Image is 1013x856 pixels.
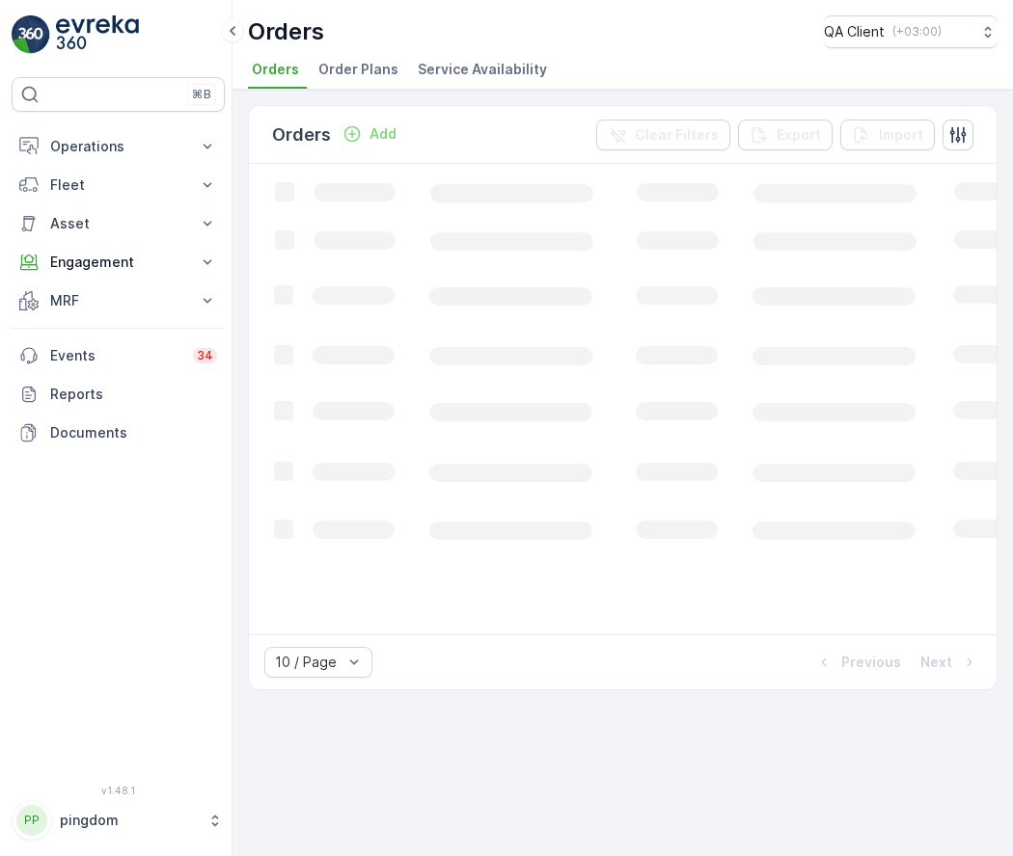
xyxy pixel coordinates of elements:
[920,653,952,672] p: Next
[50,253,186,272] p: Engagement
[12,785,225,796] span: v 1.48.1
[12,243,225,281] button: Engagement
[252,60,299,79] span: Orders
[12,336,225,375] a: Events34
[12,414,225,452] a: Documents
[16,805,47,836] div: PP
[50,291,186,310] p: MRF
[12,127,225,166] button: Operations
[50,385,217,404] p: Reports
[12,800,225,841] button: PPpingdom
[918,651,981,674] button: Next
[879,125,923,145] p: Import
[777,125,821,145] p: Export
[50,346,181,365] p: Events
[56,15,139,54] img: logo_light-DOdMpM7g.png
[192,87,211,102] p: ⌘B
[248,16,324,47] p: Orders
[840,120,935,150] button: Import
[12,166,225,204] button: Fleet
[370,124,397,144] p: Add
[12,281,225,320] button: MRF
[596,120,730,150] button: Clear Filters
[50,175,186,195] p: Fleet
[335,122,404,146] button: Add
[50,423,217,442] p: Documents
[272,121,331,148] p: Orders
[12,204,225,243] button: Asset
[418,60,547,79] span: Service Availability
[197,348,213,363] p: 34
[812,651,903,674] button: Previous
[635,125,719,145] p: Clear Filters
[60,811,198,830] p: pingdom
[50,214,186,233] p: Asset
[892,24,942,40] p: ( +03:00 )
[824,15,998,48] button: QA Client(+03:00)
[318,60,398,79] span: Order Plans
[738,120,833,150] button: Export
[12,15,50,54] img: logo
[12,375,225,414] a: Reports
[50,137,186,156] p: Operations
[841,653,901,672] p: Previous
[824,22,885,41] p: QA Client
